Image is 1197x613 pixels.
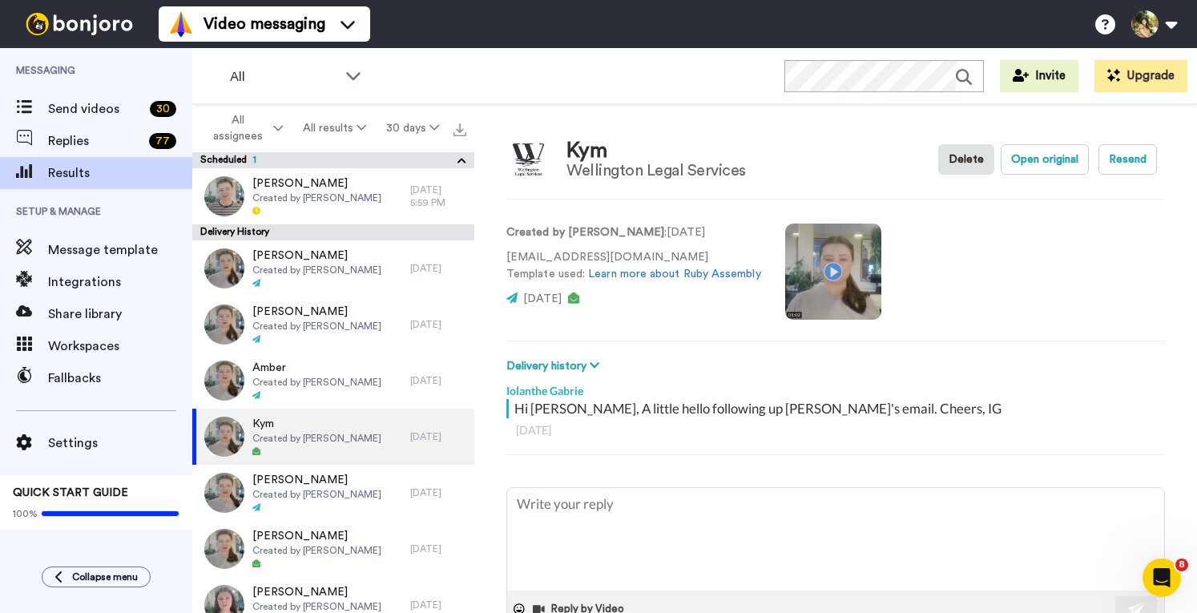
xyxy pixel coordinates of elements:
[252,320,381,333] span: Created by [PERSON_NAME]
[205,112,270,144] span: All assignees
[204,361,244,401] img: 26202fa0-2a34-4e95-86d4-5fbe1335f6e6-thumb.jpg
[410,486,466,499] div: [DATE]
[192,168,474,224] a: [PERSON_NAME]Created by [PERSON_NAME][DATE] 5:59 PM
[252,528,381,544] span: [PERSON_NAME]
[204,13,325,35] span: Video messaging
[252,304,381,320] span: [PERSON_NAME]
[149,133,176,149] div: 77
[1143,559,1181,597] iframe: Intercom live chat
[293,114,377,143] button: All results
[200,224,474,240] button: Delivery History
[204,248,244,288] img: 3efe66de-8734-4b3c-8af6-b6c84b692e98-thumb.jpg
[410,599,466,611] div: [DATE]
[449,116,471,140] button: Export all results that match these filters now.
[566,162,746,179] div: Wellington Legal Services
[506,224,761,241] p: : [DATE]
[506,227,664,238] strong: Created by [PERSON_NAME]
[523,293,562,304] span: [DATE]
[588,268,760,280] a: Learn more about Ruby Assembly
[204,529,244,569] img: 781e161e-821b-4086-a930-e143028e0583-thumb.jpg
[1000,60,1078,92] button: Invite
[195,106,293,151] button: All assignees
[514,399,1161,418] div: Hi [PERSON_NAME], A little hello following up [PERSON_NAME]'s email. Cheers, IG
[204,417,244,457] img: 7d85e49e-a001-4daa-9757-404cf70fbe01-thumb.jpg
[252,544,381,557] span: Created by [PERSON_NAME]
[1175,559,1188,571] span: 8
[252,416,381,432] span: Kym
[192,353,474,409] a: AmberCreated by [PERSON_NAME][DATE]
[252,600,381,613] span: Created by [PERSON_NAME]
[72,571,138,583] span: Collapse menu
[200,225,269,239] span: Delivery History
[204,176,244,216] img: 4390ee82-4e61-4883-a722-3817b1e5a89d-thumb.jpg
[1098,144,1157,175] button: Resend
[192,296,474,353] a: [PERSON_NAME]Created by [PERSON_NAME][DATE]
[506,375,1165,399] div: Iolanthe Gabrie
[192,240,474,296] a: [PERSON_NAME]Created by [PERSON_NAME][DATE]
[48,337,192,356] span: Workspaces
[247,155,256,164] span: 1
[252,192,381,204] span: Created by [PERSON_NAME]
[48,369,192,388] span: Fallbacks
[150,101,176,117] div: 30
[252,248,381,264] span: [PERSON_NAME]
[506,357,604,375] button: Delivery history
[48,304,192,324] span: Share library
[516,422,1155,438] div: [DATE]
[48,163,192,183] span: Results
[410,542,466,555] div: [DATE]
[42,567,151,587] button: Collapse menu
[1094,60,1187,92] button: Upgrade
[48,272,192,292] span: Integrations
[376,114,449,143] button: 30 days
[410,185,445,208] time: [DATE] 5:59 PM
[938,144,994,175] button: Delete
[168,11,194,37] img: vm-color.svg
[13,487,128,498] span: QUICK START GUIDE
[252,264,381,276] span: Created by [PERSON_NAME]
[506,249,761,283] p: [EMAIL_ADDRESS][DOMAIN_NAME] Template used:
[252,584,381,600] span: [PERSON_NAME]
[192,521,474,577] a: [PERSON_NAME]Created by [PERSON_NAME][DATE]
[192,409,474,465] a: KymCreated by [PERSON_NAME][DATE]
[453,123,466,136] img: export.svg
[410,430,466,443] div: [DATE]
[1001,144,1089,175] button: Open original
[506,138,550,182] img: Image of Kym
[566,139,746,163] div: Kym
[252,488,381,501] span: Created by [PERSON_NAME]
[204,304,244,345] img: baf07a7f-9bd7-4ff3-a38d-6b262d315f26-thumb.jpg
[252,472,381,488] span: [PERSON_NAME]
[48,240,192,260] span: Message template
[48,99,143,119] span: Send videos
[252,376,381,389] span: Created by [PERSON_NAME]
[13,507,38,520] span: 100%
[230,67,337,87] span: All
[252,175,381,192] span: [PERSON_NAME]
[19,13,139,35] img: bj-logo-header-white.svg
[410,318,466,331] div: [DATE]
[204,473,244,513] img: 8accbc4d-3faa-414f-8aba-3e6952502620-thumb.jpg
[252,432,381,445] span: Created by [PERSON_NAME]
[200,152,474,170] button: Scheduled1
[192,465,474,521] a: [PERSON_NAME]Created by [PERSON_NAME][DATE]
[48,434,192,453] span: Settings
[48,131,143,151] span: Replies
[252,360,381,376] span: Amber
[410,262,466,275] div: [DATE]
[410,374,466,387] div: [DATE]
[200,155,256,164] span: Scheduled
